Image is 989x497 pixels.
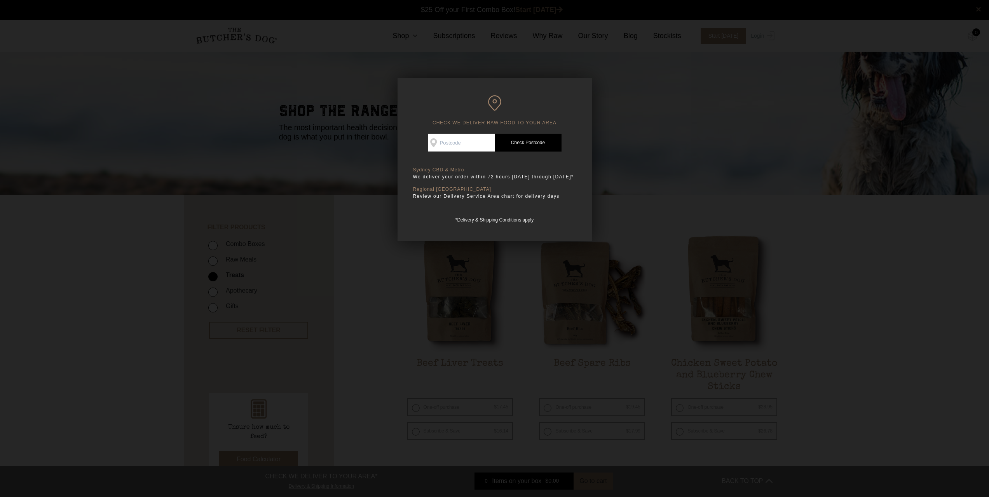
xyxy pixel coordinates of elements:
a: Check Postcode [495,134,562,152]
input: Postcode [428,134,495,152]
p: Regional [GEOGRAPHIC_DATA] [413,187,576,192]
p: We deliver your order within 72 hours [DATE] through [DATE]* [413,173,576,181]
p: Review our Delivery Service Area chart for delivery days [413,192,576,200]
a: *Delivery & Shipping Conditions apply [455,215,534,223]
h6: CHECK WE DELIVER RAW FOOD TO YOUR AREA [413,95,576,126]
p: Sydney CBD & Metro [413,167,576,173]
